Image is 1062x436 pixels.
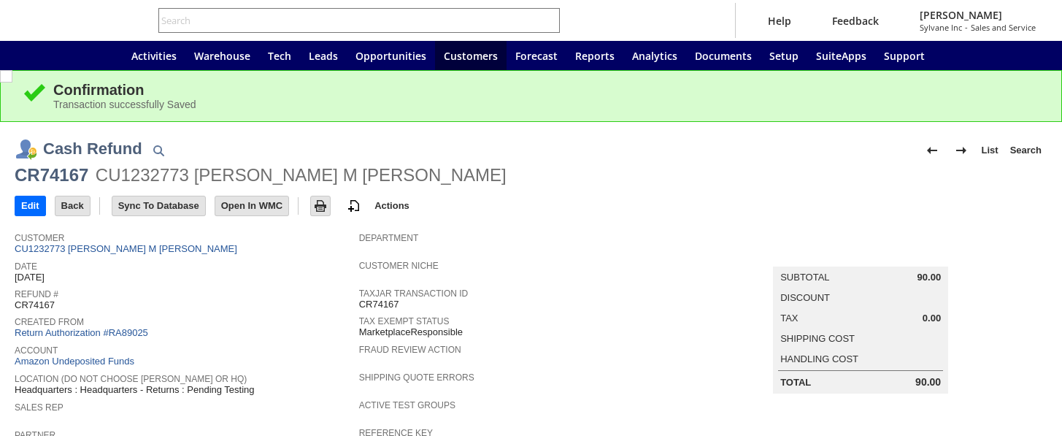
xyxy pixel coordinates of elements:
a: TaxJar Transaction ID [359,288,469,299]
a: Search [1004,139,1047,162]
input: Back [55,196,90,215]
h1: Cash Refund [43,137,142,161]
span: 0.00 [923,313,941,324]
input: Print [311,196,330,215]
span: [DATE] [15,272,45,283]
span: 90.00 [917,272,942,283]
input: Sync To Database [112,196,205,215]
a: Fraud Review Action [359,345,461,355]
img: Print [312,197,329,215]
span: Opportunities [355,49,426,63]
a: Home [88,41,123,70]
svg: Home [96,47,114,64]
a: Refund # [15,289,58,299]
span: SuiteApps [816,49,866,63]
svg: Recent Records [26,47,44,64]
svg: Search [539,12,557,29]
span: Feedback [832,14,879,28]
span: CR74167 [15,299,55,311]
div: Transaction successfully Saved [53,99,1039,110]
div: Confirmation [53,82,1039,99]
input: Search [159,12,539,29]
a: Shipping Cost [780,333,855,344]
span: - [965,22,968,33]
input: Open In WMC [215,196,289,215]
a: Actions [369,200,415,211]
a: Handling Cost [780,353,858,364]
caption: Summary [773,243,948,267]
a: Shipping Quote Errors [359,372,474,383]
a: Total [780,377,811,388]
img: Quick Find [150,142,167,159]
span: Documents [695,49,752,63]
a: Sales Rep [15,402,64,413]
a: Tax Exempt Status [359,316,450,326]
a: Account [15,345,58,356]
span: Reports [575,49,615,63]
a: Activities [123,41,185,70]
a: Customer Niche [359,261,439,271]
div: CR74167 [15,164,88,187]
a: Subtotal [780,272,829,283]
a: Recent Records [18,41,53,70]
span: MarketplaceResponsible [359,326,463,338]
a: Opportunities [347,41,435,70]
a: Customer [15,233,64,243]
a: Support [875,41,934,70]
a: Date [15,261,37,272]
a: Created From [15,317,84,327]
a: Forecast [507,41,566,70]
span: Headquarters : Headquarters - Returns : Pending Testing [15,384,255,396]
a: Warehouse [185,41,259,70]
div: CU1232773 [PERSON_NAME] M [PERSON_NAME] [96,164,507,187]
a: Analytics [623,41,686,70]
a: Tax [780,313,798,324]
span: Activities [131,49,177,63]
a: Return Authorization #RA89025 [15,327,148,338]
span: Support [884,49,925,63]
span: Help [768,14,791,28]
span: CR74167 [359,299,399,310]
span: Tech [268,49,291,63]
img: Next [953,142,970,159]
a: Active Test Groups [359,400,455,410]
a: List [976,139,1004,162]
span: Analytics [632,49,677,63]
img: add-record.svg [345,197,363,215]
img: Previous [923,142,941,159]
span: Warehouse [194,49,250,63]
span: [PERSON_NAME] [920,8,1036,22]
span: 90.00 [915,376,941,389]
span: Sales and Service [971,22,1036,33]
div: Shortcuts [53,41,88,70]
a: Customers [435,41,507,70]
a: CU1232773 [PERSON_NAME] M [PERSON_NAME] [15,243,241,254]
svg: Shortcuts [61,47,79,64]
a: Documents [686,41,761,70]
span: Sylvane Inc [920,22,962,33]
a: SuiteApps [807,41,875,70]
a: Amazon Undeposited Funds [15,356,134,367]
span: Customers [444,49,498,63]
span: Forecast [515,49,558,63]
a: Discount [780,292,830,303]
a: Location (Do Not choose [PERSON_NAME] or HQ) [15,374,247,384]
span: Setup [769,49,799,63]
a: Reports [566,41,623,70]
a: Tech [259,41,300,70]
a: Department [359,233,419,243]
span: Leads [309,49,338,63]
a: Setup [761,41,807,70]
a: Leads [300,41,347,70]
input: Edit [15,196,45,215]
